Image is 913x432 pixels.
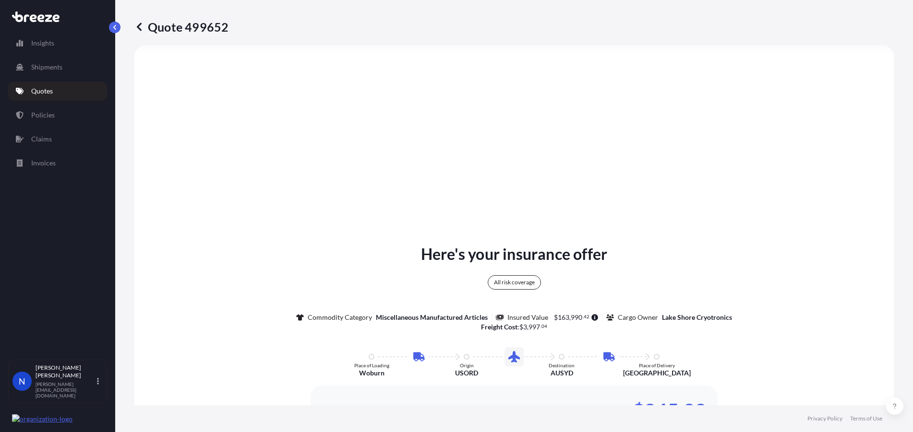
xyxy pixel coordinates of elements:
[8,58,107,77] a: Shipments
[134,19,228,35] p: Quote 499652
[36,364,95,379] p: [PERSON_NAME] [PERSON_NAME]
[633,403,706,418] p: $245.99
[558,314,569,321] span: 163
[354,362,389,368] p: Place of Loading
[541,325,547,328] span: 04
[421,243,607,266] p: Here's your insurance offer
[8,82,107,101] a: Quotes
[583,315,584,318] span: .
[31,62,62,72] p: Shipments
[569,314,571,321] span: ,
[455,368,478,378] p: USORD
[8,153,107,173] a: Invoices
[519,324,523,330] span: $
[507,313,548,322] p: Insured Value
[584,315,589,318] span: 42
[623,368,691,378] p: [GEOGRAPHIC_DATA]
[376,313,488,322] p: Miscellaneous Manufactured Articles
[488,275,541,290] div: All risk coverage
[31,110,55,120] p: Policies
[31,134,52,144] p: Claims
[571,314,582,321] span: 990
[8,105,107,125] a: Policies
[551,368,573,378] p: AUSYD
[31,38,54,48] p: Insights
[807,415,842,422] a: Privacy Policy
[541,325,541,328] span: .
[618,313,658,322] p: Cargo Owner
[527,324,529,330] span: ,
[36,381,95,398] p: [PERSON_NAME][EMAIL_ADDRESS][DOMAIN_NAME]
[19,376,25,386] span: N
[554,314,558,321] span: $
[359,368,384,378] p: Woburn
[529,324,540,330] span: 997
[481,323,517,331] b: Freight Cost
[308,313,372,322] p: Commodity Category
[31,86,53,96] p: Quotes
[8,129,107,149] a: Claims
[523,324,527,330] span: 3
[31,158,56,168] p: Invoices
[850,415,882,422] a: Terms of Use
[662,313,732,322] p: Lake Shore Cryotronics
[549,362,575,368] p: Destination
[639,362,675,368] p: Place of Delivery
[8,34,107,53] a: Insights
[12,414,72,424] img: organization-logo
[481,322,548,332] p: :
[460,362,474,368] p: Origin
